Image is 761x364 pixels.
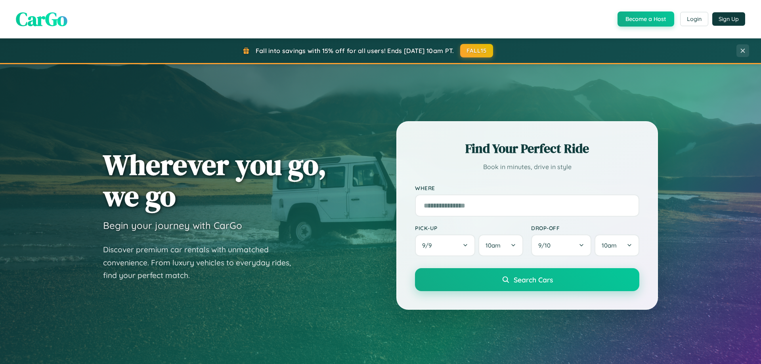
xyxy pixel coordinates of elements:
[618,11,674,27] button: Become a Host
[712,12,745,26] button: Sign Up
[415,140,639,157] h2: Find Your Perfect Ride
[103,149,327,212] h1: Wherever you go, we go
[531,225,639,231] label: Drop-off
[16,6,67,32] span: CarGo
[680,12,708,26] button: Login
[460,44,493,57] button: FALL15
[538,242,554,249] span: 9 / 10
[478,234,523,256] button: 10am
[103,243,301,282] p: Discover premium car rentals with unmatched convenience. From luxury vehicles to everyday rides, ...
[415,234,475,256] button: 9/9
[595,234,639,256] button: 10am
[415,225,523,231] label: Pick-up
[256,47,454,55] span: Fall into savings with 15% off for all users! Ends [DATE] 10am PT.
[415,268,639,291] button: Search Cars
[602,242,617,249] span: 10am
[415,185,639,191] label: Where
[514,275,553,284] span: Search Cars
[103,219,242,231] h3: Begin your journey with CarGo
[486,242,501,249] span: 10am
[415,161,639,173] p: Book in minutes, drive in style
[422,242,436,249] span: 9 / 9
[531,234,591,256] button: 9/10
